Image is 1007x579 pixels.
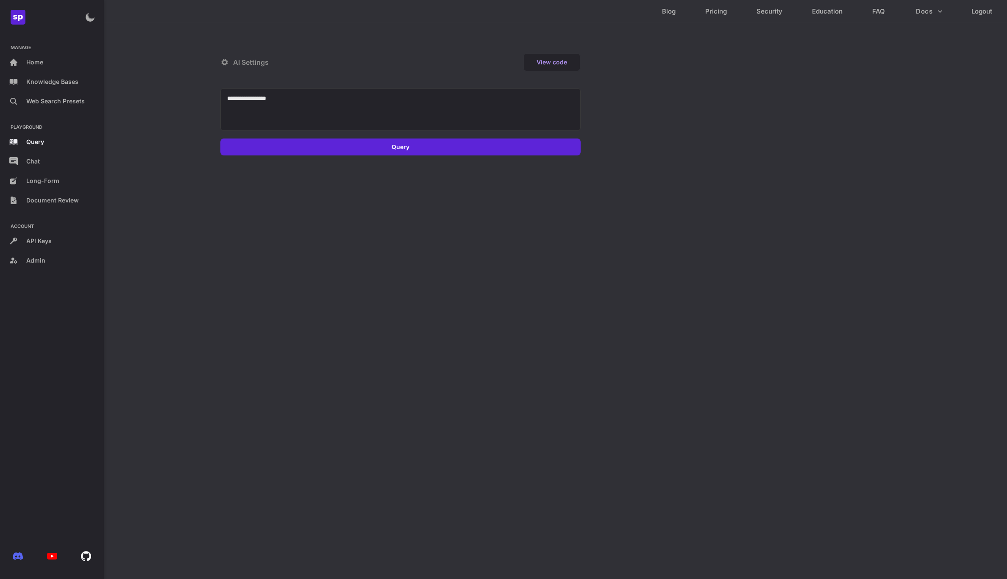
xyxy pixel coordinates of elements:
[534,58,570,66] button: View code
[4,44,100,50] p: MANAGE
[13,552,23,560] img: bnu8aOQAAAABJRU5ErkJggg==
[26,257,45,264] p: Admin
[26,58,43,66] p: Home
[4,223,100,229] p: ACCOUNT
[26,158,40,165] p: Chat
[389,143,412,151] button: Query
[757,7,782,19] p: Security
[47,553,57,560] img: N39bNTixw8P4fi+M93mRMZHgAAAAASUVORK5CYII=
[971,7,992,19] p: Logout
[26,177,59,184] span: Long-Form
[26,78,78,85] p: Knowledge Bases
[26,138,44,145] p: Query
[4,124,100,130] p: PLAYGROUND
[812,7,843,19] p: Education
[26,97,85,105] p: Web Search Presets
[233,58,269,66] p: AI Settings
[81,551,91,561] img: 6MBzwQAAAABJRU5ErkJggg==
[662,7,676,19] p: Blog
[26,237,52,244] p: API Keys
[26,197,79,204] span: Document Review
[872,7,885,19] p: FAQ
[705,7,727,19] p: Pricing
[11,10,25,25] img: z8lAhOqrsAAAAASUVORK5CYII=
[912,3,946,19] button: more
